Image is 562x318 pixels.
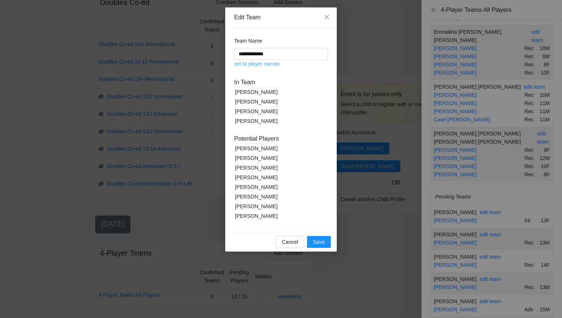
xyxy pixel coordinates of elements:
[324,14,330,20] span: close
[276,236,304,248] button: Cancel
[307,236,331,248] button: Save
[234,37,262,45] label: Team Name
[234,173,279,182] div: [PERSON_NAME]
[234,153,279,163] div: [PERSON_NAME]
[234,163,279,173] div: [PERSON_NAME]
[234,106,279,116] div: [PERSON_NAME]
[313,238,325,246] span: Save
[234,61,280,67] a: set to player names
[234,87,279,97] div: [PERSON_NAME]
[234,48,328,60] input: Team Name
[234,211,279,221] div: [PERSON_NAME]
[234,192,279,201] div: [PERSON_NAME]
[282,238,298,246] span: Cancel
[317,7,337,27] button: Close
[234,13,328,22] div: Edit Team
[234,78,279,87] div: In Team
[234,144,279,153] div: [PERSON_NAME]
[234,182,279,192] div: [PERSON_NAME]
[234,134,279,143] div: Potential Players
[234,97,279,106] div: [PERSON_NAME]
[234,201,279,211] div: [PERSON_NAME]
[234,116,279,126] div: [PERSON_NAME]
